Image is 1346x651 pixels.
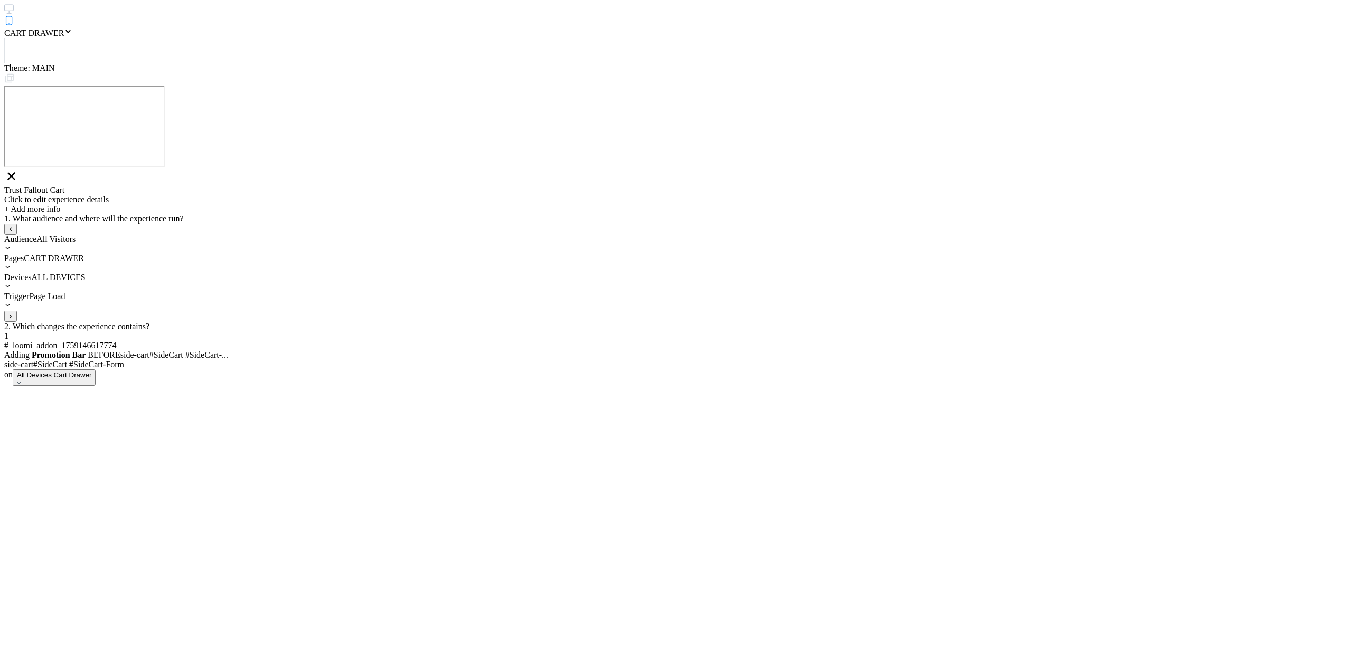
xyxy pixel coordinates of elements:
[4,185,64,194] span: Trust Fallout Cart
[4,331,1342,341] div: 1
[4,273,32,282] span: Devices
[36,235,76,244] span: All Visitors
[13,369,96,386] button: All Devices Cart Drawerdown arrow
[4,360,124,369] span: side-cart#SideCart #SideCart-Form
[4,29,64,38] span: CART DRAWER
[88,350,120,359] span: BEFORE
[4,254,24,263] span: Pages
[24,254,83,263] span: CART DRAWER
[29,292,65,301] span: Page Load
[4,63,55,72] span: Theme: MAIN
[4,204,60,213] span: + Add more info
[4,350,86,359] span: Adding
[4,370,13,379] span: on
[4,235,36,244] span: Audience
[4,341,116,350] span: #_loomi_addon_1759146617774
[4,214,184,223] span: 1. What audience and where will the experience run?
[120,350,228,359] span: side-cart#SideCart #SideCart-...
[32,273,86,282] span: ALL DEVICES
[17,382,21,384] img: down arrow
[4,195,1342,204] div: Click to edit experience details
[4,322,149,331] span: 2. Which changes the experience contains?
[4,292,29,301] span: Trigger
[32,350,86,359] b: Promotion Bar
